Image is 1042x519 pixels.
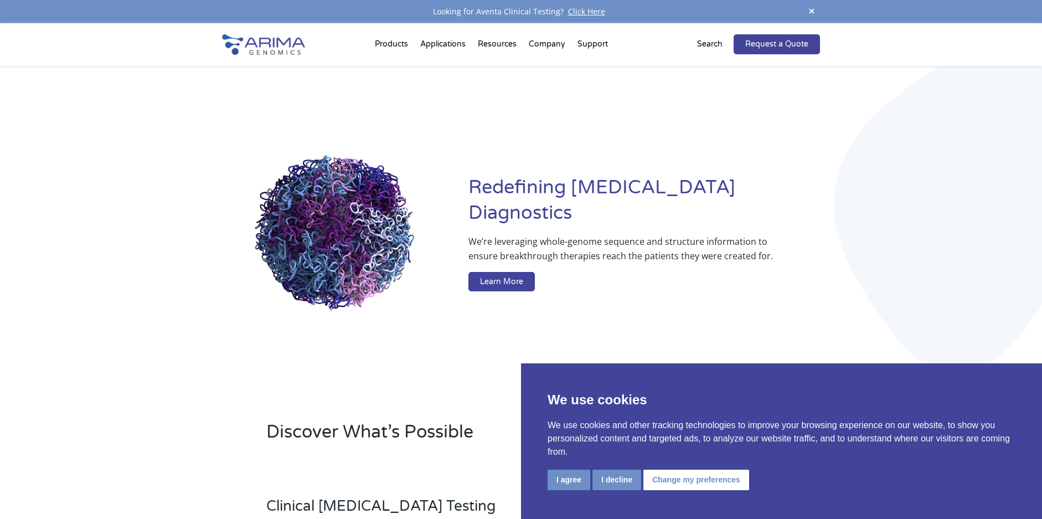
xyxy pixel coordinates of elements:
p: We use cookies and other tracking technologies to improve your browsing experience on our website... [548,419,1015,459]
h2: Discover What’s Possible [266,420,662,453]
p: We’re leveraging whole-genome sequence and structure information to ensure breakthrough therapies... [468,234,776,272]
p: Search [697,37,723,52]
img: Arima-Genomics-logo [222,34,305,55]
a: Learn More [468,272,535,292]
a: Request a Quote [734,34,820,54]
h1: Redefining [MEDICAL_DATA] Diagnostics [468,175,820,234]
button: I decline [592,470,641,490]
button: Change my preferences [643,470,749,490]
div: Looking for Aventa Clinical Testing? [222,4,820,19]
a: Click Here [564,6,610,17]
p: We use cookies [548,390,1015,410]
button: I agree [548,470,590,490]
